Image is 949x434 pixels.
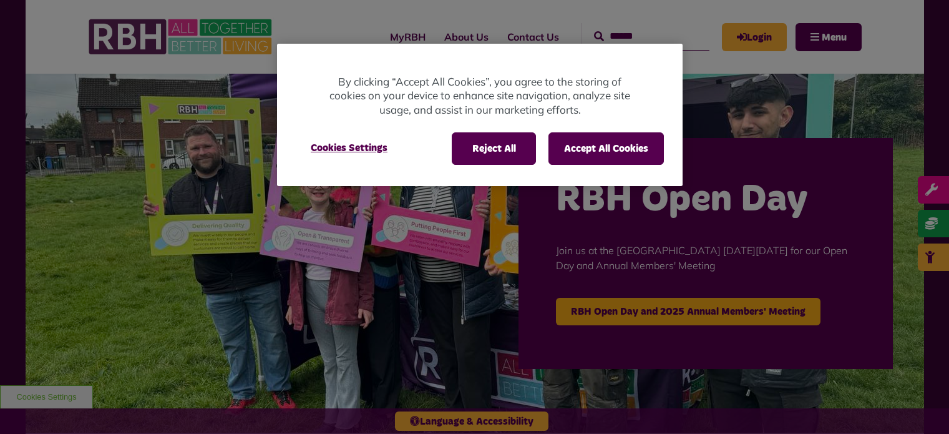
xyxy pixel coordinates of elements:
div: Cookie banner [277,44,683,187]
button: Reject All [452,132,536,165]
button: Accept All Cookies [548,132,664,165]
p: By clicking “Accept All Cookies”, you agree to the storing of cookies on your device to enhance s... [327,75,633,117]
button: Cookies Settings [296,132,402,164]
div: Privacy [277,44,683,187]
